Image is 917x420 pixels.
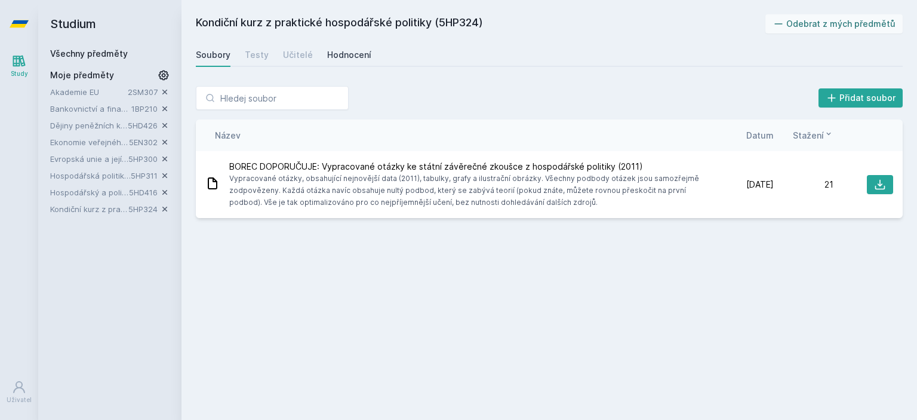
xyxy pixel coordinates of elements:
a: Soubory [196,43,230,67]
a: Učitelé [283,43,313,67]
div: Uživatel [7,396,32,404]
button: Stažení [793,129,833,142]
a: 5EN302 [129,137,158,147]
button: Odebrat z mých předmětů [765,14,903,33]
button: Datum [746,129,774,142]
a: 5HP324 [128,204,158,214]
a: Uživatel [2,374,36,410]
a: Hodnocení [327,43,371,67]
div: Soubory [196,49,230,61]
div: Study [11,69,28,78]
a: 1BP210 [131,104,158,114]
span: [DATE] [746,179,774,191]
a: Bankovnictví a finanční instituce [50,103,131,115]
a: 5HP311 [131,171,158,180]
span: Vypracované otázky, obsahující nejnovější data (2011), tabulky, grafy a ilustrační obrázky. Všech... [229,173,709,209]
a: Evropská unie a její politiky [50,153,128,165]
a: Akademie EU [50,86,128,98]
h2: Kondiční kurz z praktické hospodářské politiky (5HP324) [196,14,765,33]
span: Stažení [793,129,824,142]
div: 21 [774,179,833,191]
a: Dějiny peněžních kategorií a institucí [50,119,128,131]
a: 5HD416 [129,188,158,197]
button: Přidat soubor [818,88,903,108]
div: Hodnocení [327,49,371,61]
span: Moje předměty [50,69,114,81]
div: Testy [245,49,269,61]
a: Study [2,48,36,84]
a: Hospodářský a politický vývoj Evropy ve 20.století [50,186,129,198]
span: BOREC DOPORUČUJE: Vypracované otázky ke státní závěrečné zkoušce z hospodářské politiky (2011) [229,161,709,173]
button: Název [215,129,241,142]
input: Hledej soubor [196,86,349,110]
a: Všechny předměty [50,48,128,59]
a: Testy [245,43,269,67]
a: 5HD426 [128,121,158,130]
a: Hospodářská politika pro země bohaté na přírodní zdroje [50,170,131,182]
a: 2SM307 [128,87,158,97]
a: Ekonomie veřejného sektoru [50,136,129,148]
a: 5HP300 [128,154,158,164]
a: Kondiční kurz z praktické hospodářské politiky [50,203,128,215]
div: Učitelé [283,49,313,61]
